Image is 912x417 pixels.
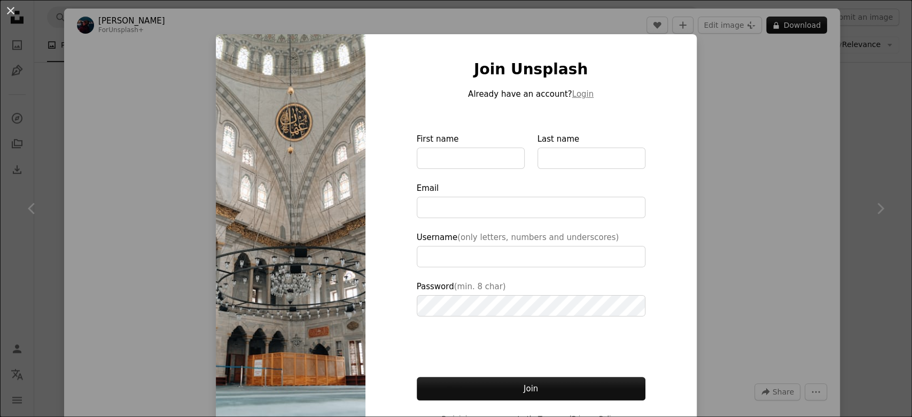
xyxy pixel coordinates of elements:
input: Email [417,197,645,218]
h1: Join Unsplash [417,60,645,79]
button: Login [572,88,594,101]
label: Email [417,182,645,218]
label: Username [417,231,645,267]
span: (min. 8 char) [454,282,506,291]
span: (only letters, numbers and underscores) [457,233,619,242]
button: Join [417,377,645,400]
input: Password(min. 8 char) [417,295,645,316]
label: Last name [537,133,645,169]
label: First name [417,133,525,169]
input: First name [417,148,525,169]
p: Already have an account? [417,88,645,101]
input: Username(only letters, numbers and underscores) [417,246,645,267]
label: Password [417,280,645,316]
input: Last name [537,148,645,169]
